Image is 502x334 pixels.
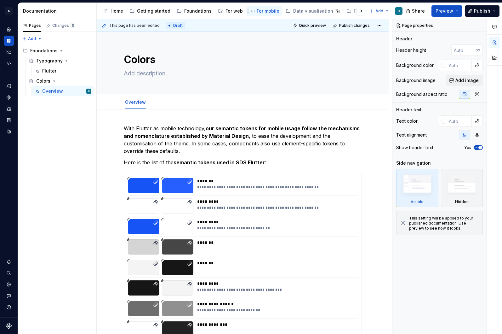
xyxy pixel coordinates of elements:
[1,4,16,18] button: S
[396,160,431,166] div: Side navigation
[451,44,476,56] input: Auto
[137,8,170,14] div: Getting started
[4,36,14,46] a: Documentation
[436,8,453,14] span: Preview
[184,8,212,14] div: Foundations
[100,5,366,17] div: Page tree
[396,107,422,113] div: Header text
[124,159,362,166] p: Here is the list of the :
[396,62,434,68] div: Background color
[23,23,41,28] div: Pages
[225,8,243,14] div: For web
[368,7,391,15] button: Add
[32,66,94,76] a: Flutter
[127,6,173,16] a: Getting started
[476,48,480,53] p: px
[28,36,36,41] span: Add
[4,257,14,267] button: Notifications
[26,56,94,66] a: Typography
[396,36,412,42] div: Header
[4,115,14,125] a: Storybook stories
[403,5,429,17] button: Share
[396,47,426,53] div: Header height
[299,23,326,28] span: Quick preview
[4,24,14,34] a: Home
[4,47,14,57] a: Analytics
[123,95,148,108] div: Overview
[32,86,94,96] a: OverviewC
[124,125,362,155] p: With Flutter as mobile technology, , to ease the development and the customisation of the theme. ...
[4,104,14,114] a: Assets
[431,5,462,17] button: Preview
[474,8,490,14] span: Publish
[396,144,433,151] div: Show header text
[20,46,94,96] div: Page tree
[23,8,94,14] div: Documentation
[174,6,214,16] a: Foundations
[173,23,183,28] span: Draft
[396,169,438,207] div: Visible
[455,77,479,84] span: Add image
[339,23,370,28] span: Publish changes
[4,58,14,68] a: Code automation
[247,6,282,16] a: For mobile
[409,216,479,231] div: This setting will be applied to your published documentation. Use preview to see how it looks.
[36,78,50,84] div: Colors
[88,88,90,94] div: C
[4,268,14,278] button: Search ⌘K
[396,118,418,124] div: Text color
[4,126,14,137] a: Data sources
[30,48,58,54] div: Foundations
[20,34,44,43] button: Add
[331,21,373,30] button: Publish changes
[109,23,161,28] span: This page has been edited.
[441,169,483,207] div: Hidden
[111,8,123,14] div: Home
[124,125,361,139] strong: our semantic tokens for mobile usage follow the mechanisms and nomenclature established by Materi...
[283,6,343,16] a: Data visualisation
[446,115,472,127] input: Auto
[5,7,13,15] div: S
[446,75,483,86] button: Add image
[464,145,471,150] label: Yes
[20,46,94,56] div: Foundations
[465,5,499,17] button: Publish
[455,199,469,204] div: Hidden
[4,92,14,103] a: Components
[257,8,279,14] div: For mobile
[26,76,94,86] a: Colors
[4,279,14,290] a: Settings
[36,58,63,64] div: Typography
[4,291,14,301] button: Contact support
[291,21,329,30] button: Quick preview
[411,199,424,204] div: Visible
[375,9,383,14] span: Add
[396,77,436,84] div: Background image
[123,52,361,67] textarea: Colors
[293,8,333,14] div: Data visualisation
[397,9,400,14] div: C
[396,91,448,97] div: Background aspect ratio
[174,159,265,166] strong: semantic tokens used in SDS Flutter
[4,81,14,91] a: Design tokens
[396,132,427,138] div: Text alignment
[42,68,56,74] div: Flutter
[6,323,12,329] svg: Supernova Logo
[100,6,126,16] a: Home
[52,23,75,28] div: Changes
[446,60,472,71] input: Auto
[42,88,63,94] div: Overview
[125,99,146,105] a: Overview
